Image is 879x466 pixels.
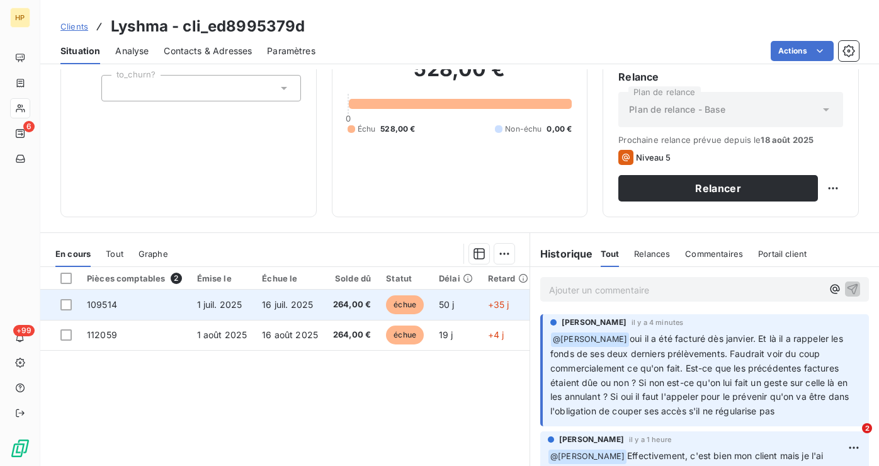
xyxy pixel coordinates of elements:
span: 264,00 € [333,329,371,341]
span: Contacts & Adresses [164,45,252,57]
span: Non-échu [505,123,542,135]
span: Clients [60,21,88,31]
span: échue [386,295,424,314]
div: Statut [386,273,424,283]
span: 264,00 € [333,298,371,311]
span: 0,00 € [547,123,572,135]
span: Graphe [139,249,168,259]
a: 6 [10,123,30,144]
div: Échue le [262,273,318,283]
span: 0 [346,113,351,123]
span: Commentaires [685,249,743,259]
div: Émise le [197,273,247,283]
a: Clients [60,20,88,33]
span: il y a 1 heure [629,436,671,443]
span: échue [386,326,424,344]
span: +99 [13,325,35,336]
span: 2 [862,423,872,433]
span: 109514 [87,299,117,310]
span: 2 [171,273,182,284]
span: 1 août 2025 [197,329,247,340]
span: Prochaine relance prévue depuis le [618,135,843,145]
div: Solde dû [333,273,371,283]
span: @ [PERSON_NAME] [551,332,629,347]
span: 50 j [439,299,455,310]
span: 1 juil. 2025 [197,299,242,310]
span: +4 j [488,329,504,340]
span: @ [PERSON_NAME] [548,450,627,464]
span: Tout [106,249,123,259]
h2: 528,00 € [348,57,572,94]
h3: Lyshma - cli_ed8995379d [111,15,305,38]
span: 18 août 2025 [761,135,814,145]
span: oui il a été facturé dès janvier. Et là il a rappeler les fonds de ses deux derniers prélèvements... [550,333,851,416]
h6: Historique [530,246,593,261]
div: Délai [439,273,473,283]
span: 528,00 € [380,123,415,135]
span: Situation [60,45,100,57]
span: 16 août 2025 [262,329,318,340]
span: Plan de relance - Base [629,103,725,116]
span: il y a 4 minutes [632,319,683,326]
span: En cours [55,249,91,259]
span: Tout [601,249,620,259]
span: [PERSON_NAME] [562,317,627,328]
span: 6 [23,121,35,132]
iframe: Intercom live chat [836,423,866,453]
h6: Relance [618,69,843,84]
span: 19 j [439,329,453,340]
span: Portail client [758,249,807,259]
div: Pièces comptables [87,273,182,284]
span: Paramètres [267,45,315,57]
div: Retard [488,273,528,283]
span: Analyse [115,45,149,57]
button: Actions [771,41,834,61]
span: 16 juil. 2025 [262,299,313,310]
span: +35 j [488,299,509,310]
button: Relancer [618,175,818,202]
span: [PERSON_NAME] [559,434,624,445]
img: Logo LeanPay [10,438,30,458]
div: HP [10,8,30,28]
input: Ajouter une valeur [112,82,122,94]
span: Relances [634,249,670,259]
span: Échu [358,123,376,135]
span: Niveau 5 [636,152,671,162]
span: 112059 [87,329,117,340]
